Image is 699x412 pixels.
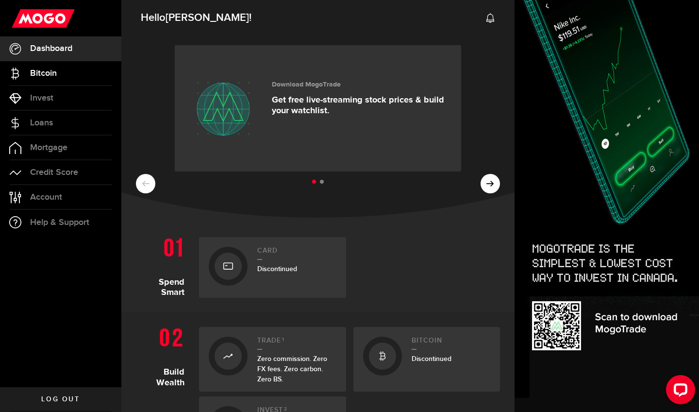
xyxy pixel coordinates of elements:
a: BitcoinDiscontinued [353,327,500,392]
p: Get free live-streaming stock prices & build your watchlist. [272,95,447,116]
span: Credit Score [30,168,78,177]
sup: 2 [284,406,287,412]
span: [PERSON_NAME] [166,11,249,24]
span: Invest [30,94,53,103]
span: Loans [30,119,53,127]
a: CardDiscontinued [199,237,346,298]
span: Bitcoin [30,69,57,78]
span: Discontinued [257,265,297,273]
h2: Card [257,247,336,260]
sup: 1 [282,337,284,343]
span: Hello ! [141,8,251,28]
span: Account [30,193,62,202]
a: Download MogoTrade Get free live-streaming stock prices & build your watchlist. [175,45,461,172]
span: Log out [41,396,80,403]
span: Mortgage [30,143,67,152]
span: Discontinued [412,355,451,363]
h1: Spend Smart [136,232,192,298]
span: Help & Support [30,218,89,227]
span: Dashboard [30,44,72,53]
span: Zero commission. Zero FX fees. Zero carbon. Zero BS. [257,355,327,383]
iframe: LiveChat chat widget [658,371,699,412]
h2: Bitcoin [412,337,491,350]
h3: Download MogoTrade [272,81,447,89]
h2: Trade [257,337,336,350]
a: Trade1Zero commission. Zero FX fees. Zero carbon. Zero BS. [199,327,346,392]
